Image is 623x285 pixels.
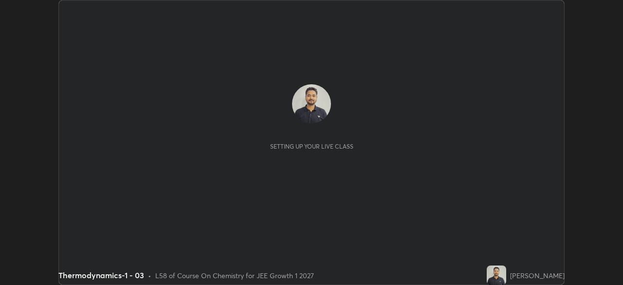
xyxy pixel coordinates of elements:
div: Thermodynamics-1 - 03 [58,269,144,281]
div: [PERSON_NAME] [510,270,565,281]
img: 81071b17b0dd4859a2b07f88cb3d53bb.jpg [487,266,506,285]
img: 81071b17b0dd4859a2b07f88cb3d53bb.jpg [292,84,331,123]
div: Setting up your live class [270,143,353,150]
div: • [148,270,151,281]
div: L58 of Course On Chemistry for JEE Growth 1 2027 [155,270,314,281]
